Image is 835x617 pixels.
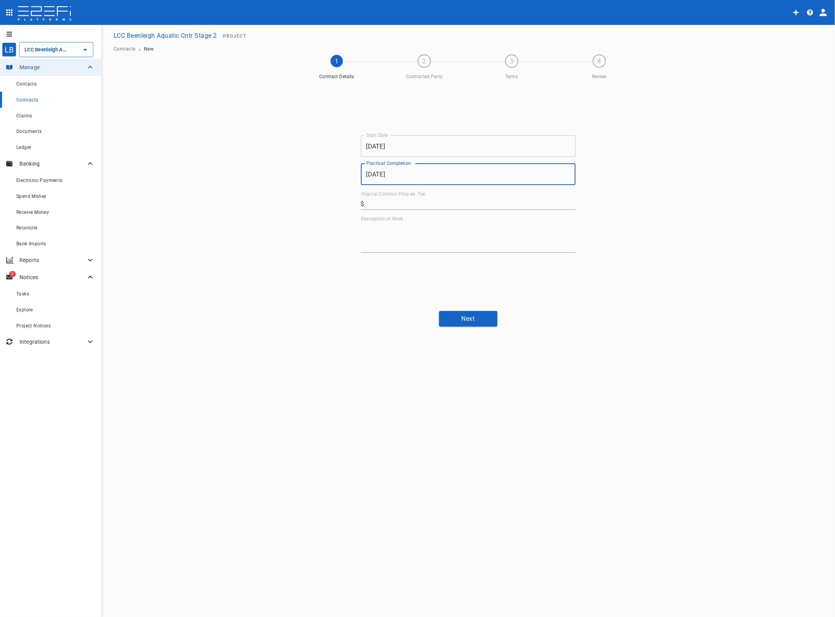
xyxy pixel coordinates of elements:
span: Receive Money [16,210,49,215]
div: LB [2,42,16,57]
span: Ledger [16,145,31,150]
span: Bank Imports [16,241,46,246]
span: Contract Details [317,73,356,80]
li: › [139,48,141,50]
a: New [144,46,154,52]
span: Review [580,73,619,80]
span: Contracts [16,97,39,103]
p: Integrations [19,338,86,346]
button: LCC Beenleigh Aquatic Cntr Stage 2 [110,28,220,43]
span: Spend Money [16,194,46,199]
span: Project Notices [16,323,51,329]
input: LCC Beenleigh Aquatic Cntr Stage 2 [23,45,68,54]
span: 6 [9,271,16,277]
input: Choose date, selected date is Oct 5, 2025 [361,163,576,185]
p: Banking [19,160,86,168]
span: Contracted Party [405,73,444,80]
span: Explore [16,307,33,313]
input: Choose date, selected date is Sep 5, 2025 [361,135,576,157]
span: Tasks [16,291,29,297]
nav: breadcrumb [114,46,823,52]
label: Description of Work [361,216,403,222]
a: Contracts [114,46,136,52]
span: Reconcile [16,225,38,231]
span: Terms [492,73,531,80]
span: Documents [16,129,42,134]
button: Open [80,44,91,55]
button: Next [439,311,497,326]
label: Practical Completion [366,160,411,166]
p: Notices [19,273,86,281]
span: Contacts [16,81,37,87]
label: Start Date [366,132,388,138]
p: $ [361,199,364,208]
span: Claims [16,113,32,119]
label: Original Contract Price ex. Tax [361,191,425,198]
p: Reports [19,256,86,264]
span: Electronic Payments [16,178,63,183]
span: Project [223,33,247,39]
p: Manage [19,63,86,71]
